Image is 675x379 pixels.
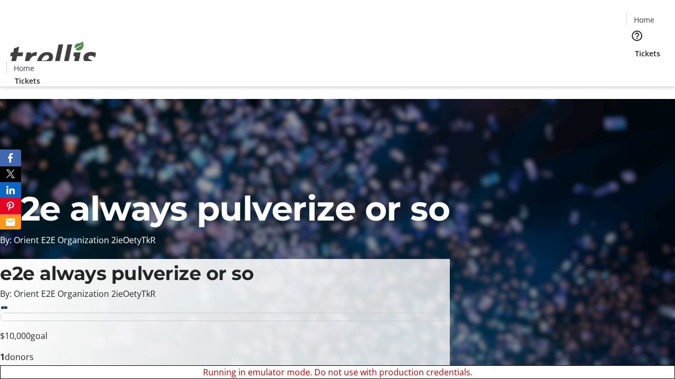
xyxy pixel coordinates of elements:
[635,48,660,59] span: Tickets
[7,63,41,74] a: Home
[634,14,654,25] span: Home
[6,75,49,86] a: Tickets
[15,75,40,86] span: Tickets
[627,14,661,25] a: Home
[6,30,100,83] img: Orient E2E Organization 2ieOetyTkR's Logo
[14,63,34,74] span: Home
[626,48,669,59] a: Tickets
[626,59,648,80] button: Cart
[626,25,648,46] button: Help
